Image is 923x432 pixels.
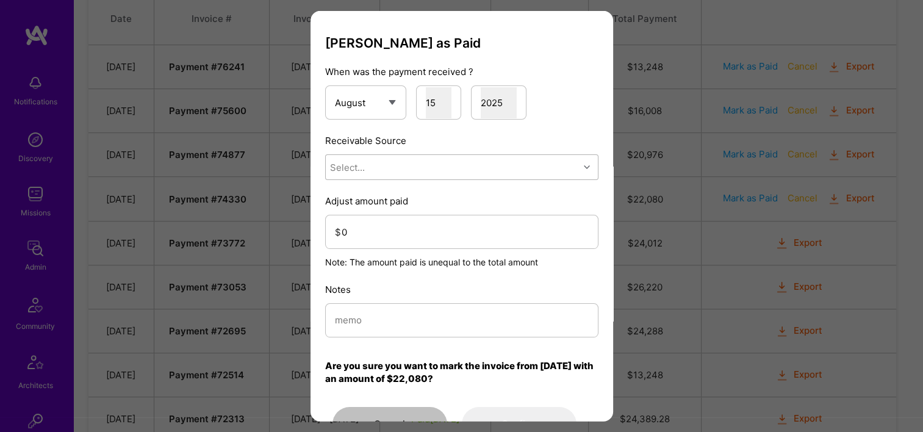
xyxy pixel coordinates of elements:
p: Note: The amount paid is unequal to the total amount [325,256,598,268]
p: Receivable Source [325,134,598,147]
div: $ [335,225,342,238]
p: Are you sure you want to mark the invoice from [DATE] with an amount of $22,080? [325,359,598,385]
p: Notes [325,283,598,296]
h3: [PERSON_NAME] as Paid [325,35,598,51]
p: Adjust amount paid [325,195,598,207]
div: Select... [330,160,365,173]
i: icon Chevron [584,164,590,170]
input: memo [335,304,589,336]
div: modal [311,11,613,422]
p: When was the payment received ? [325,65,598,78]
